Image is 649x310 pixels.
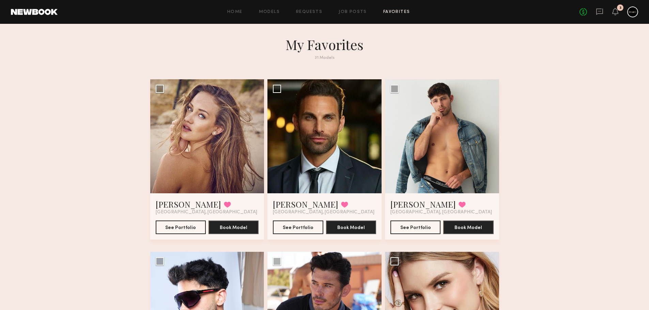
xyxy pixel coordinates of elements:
[390,199,456,210] a: [PERSON_NAME]
[156,199,221,210] a: [PERSON_NAME]
[202,36,447,53] h1: My Favorites
[619,6,621,10] div: 3
[273,199,338,210] a: [PERSON_NAME]
[296,10,322,14] a: Requests
[227,10,243,14] a: Home
[443,221,493,234] button: Book Model
[273,221,323,234] button: See Portfolio
[326,224,376,230] a: Book Model
[339,10,367,14] a: Job Posts
[208,224,259,230] a: Book Model
[156,210,257,215] span: [GEOGRAPHIC_DATA], [GEOGRAPHIC_DATA]
[390,210,492,215] span: [GEOGRAPHIC_DATA], [GEOGRAPHIC_DATA]
[443,224,493,230] a: Book Model
[259,10,280,14] a: Models
[208,221,259,234] button: Book Model
[326,221,376,234] button: Book Model
[202,56,447,60] div: 31 Models
[273,210,374,215] span: [GEOGRAPHIC_DATA], [GEOGRAPHIC_DATA]
[390,221,441,234] button: See Portfolio
[156,221,206,234] button: See Portfolio
[383,10,410,14] a: Favorites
